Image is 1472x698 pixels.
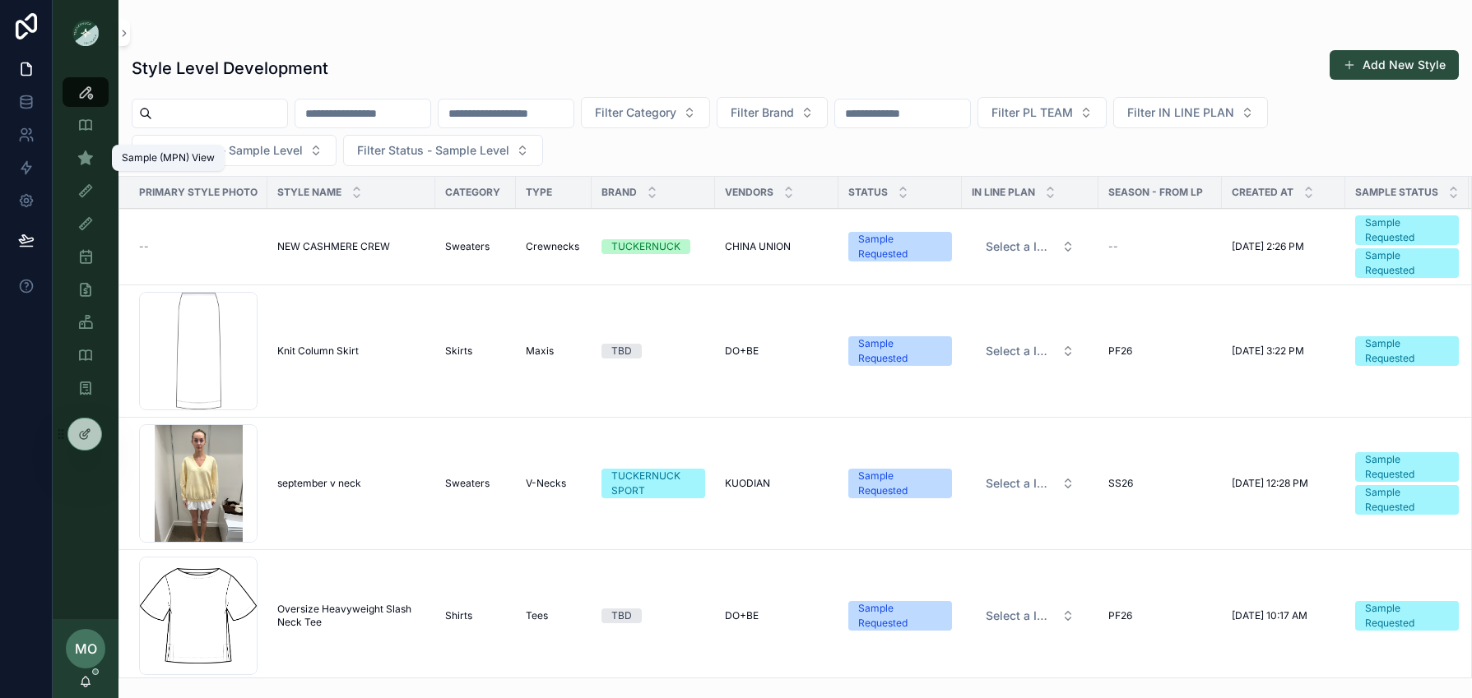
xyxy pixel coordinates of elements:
[848,601,952,631] a: Sample Requested
[601,186,637,199] span: Brand
[611,239,680,254] div: TUCKERNUCK
[611,469,695,498] div: TUCKERNUCK SPORT
[991,104,1073,121] span: Filter PL TEAM
[277,344,425,358] a: Knit Column Skirt
[1355,452,1459,515] a: Sample RequestedSample Requested
[1108,477,1212,490] a: SS26
[973,601,1088,631] button: Select Button
[986,475,1055,492] span: Select a IN LINE PLAN
[717,97,828,128] button: Select Button
[977,97,1107,128] button: Select Button
[277,186,341,199] span: Style Name
[1113,97,1268,128] button: Select Button
[1330,50,1459,80] button: Add New Style
[277,603,425,629] a: Oversize Heavyweight Slash Neck Tee
[1365,248,1449,278] div: Sample Requested
[986,343,1055,359] span: Select a IN LINE PLAN
[725,240,829,253] a: CHINA UNION
[848,469,952,498] a: Sample Requested
[972,231,1089,262] a: Select Button
[357,142,509,159] span: Filter Status - Sample Level
[1355,215,1459,278] a: Sample RequestedSample Requested
[973,469,1088,498] button: Select Button
[1108,609,1132,622] span: PF26
[1232,477,1335,490] a: [DATE] 12:28 PM
[139,240,258,253] a: --
[1365,452,1449,482] div: Sample Requested
[445,240,506,253] a: Sweaters
[132,57,328,80] h1: Style Level Development
[526,477,566,490] span: V-Necks
[601,608,705,623] a: TBD
[445,477,506,490] a: Sweaters
[139,186,258,199] span: Primary Style Photo
[973,232,1088,261] button: Select Button
[972,186,1035,199] span: IN LINE PLAN
[1232,609,1335,622] a: [DATE] 10:17 AM
[72,20,99,46] img: App logo
[611,608,632,623] div: TBD
[445,609,506,622] a: Shirts
[1365,336,1449,366] div: Sample Requested
[1108,240,1212,253] a: --
[986,238,1055,255] span: Select a IN LINE PLAN
[972,600,1089,631] a: Select Button
[972,335,1089,367] a: Select Button
[122,151,215,164] div: Sample (MPN) View
[445,186,500,199] span: Category
[277,240,390,253] span: NEW CASHMERE CREW
[146,142,303,159] span: Filter Season - Sample Level
[1232,186,1293,199] span: Created at
[1365,601,1449,631] div: Sample Requested
[1232,240,1335,253] a: [DATE] 2:26 PM
[581,97,710,128] button: Select Button
[526,609,582,622] a: Tees
[526,186,552,199] span: Type
[277,477,425,490] a: september v neck
[601,344,705,358] a: TBD
[611,344,632,358] div: TBD
[1355,336,1459,366] a: Sample Requested
[1108,477,1133,490] span: SS26
[731,104,794,121] span: Filter Brand
[1108,186,1203,199] span: Season - From LP
[526,344,554,358] span: Maxis
[858,232,942,261] div: Sample Requested
[445,240,490,253] span: Sweaters
[75,639,97,659] span: MO
[972,468,1089,499] a: Select Button
[445,477,490,490] span: Sweaters
[1365,215,1449,245] div: Sample Requested
[725,609,829,622] a: DO+BE
[725,240,791,253] span: CHINA UNION
[445,344,472,358] span: Skirts
[1365,485,1449,515] div: Sample Requested
[526,240,582,253] a: Crewnecks
[1232,240,1304,253] span: [DATE] 2:26 PM
[725,477,770,490] span: KUODIAN
[445,344,506,358] a: Skirts
[343,135,543,166] button: Select Button
[858,336,942,366] div: Sample Requested
[526,609,548,622] span: Tees
[725,609,759,622] span: DO+BE
[526,477,582,490] a: V-Necks
[1108,240,1118,253] span: --
[858,469,942,498] div: Sample Requested
[132,135,337,166] button: Select Button
[1232,609,1307,622] span: [DATE] 10:17 AM
[1355,601,1459,631] a: Sample Requested
[595,104,676,121] span: Filter Category
[1355,186,1438,199] span: Sample Status
[848,336,952,366] a: Sample Requested
[1232,344,1335,358] a: [DATE] 3:22 PM
[725,477,829,490] a: KUODIAN
[445,609,472,622] span: Shirts
[848,186,888,199] span: Status
[848,232,952,261] a: Sample Requested
[601,239,705,254] a: TUCKERNUCK
[1232,344,1304,358] span: [DATE] 3:22 PM
[277,344,359,358] span: Knit Column Skirt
